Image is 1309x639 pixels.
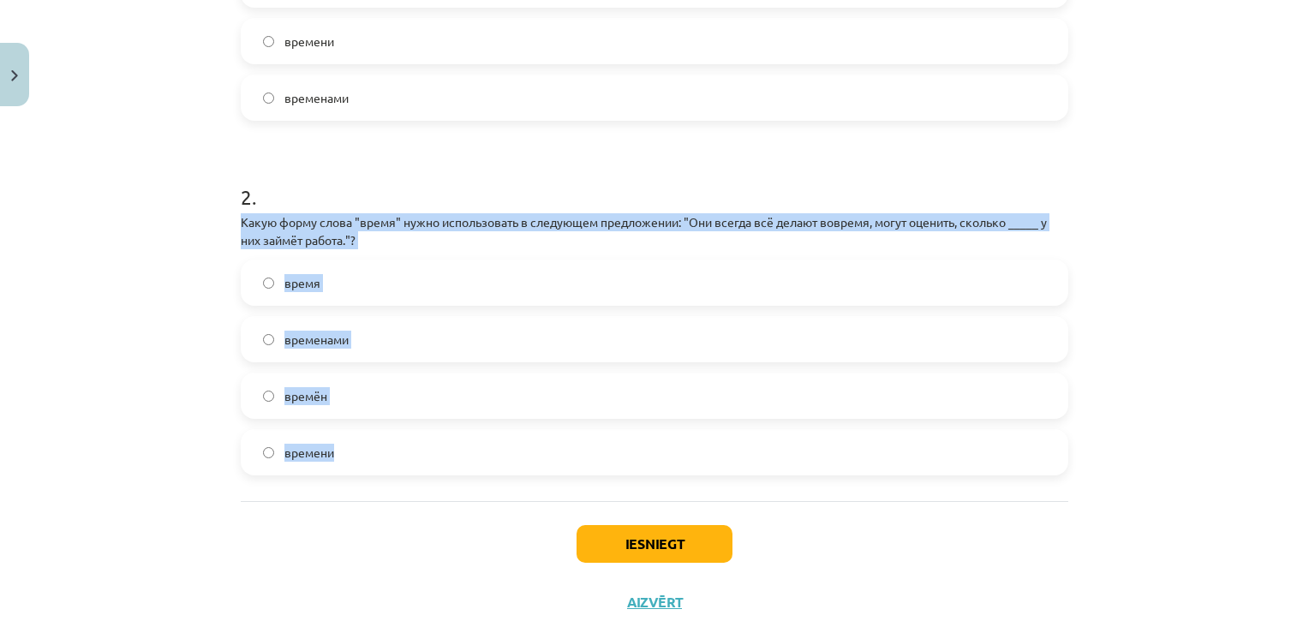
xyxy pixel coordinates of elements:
[241,155,1068,208] h1: 2 .
[284,274,320,292] span: время
[241,213,1068,249] p: Какую форму слова "время" нужно использовать в следующем предложении: "Они всегда всё делают вовр...
[263,36,274,47] input: времени
[263,391,274,402] input: времён
[263,334,274,345] input: временами
[284,387,327,405] span: времён
[263,278,274,289] input: время
[284,444,334,462] span: времени
[284,33,334,51] span: времени
[622,594,687,611] button: Aizvērt
[263,447,274,458] input: времени
[11,70,18,81] img: icon-close-lesson-0947bae3869378f0d4975bcd49f059093ad1ed9edebbc8119c70593378902aed.svg
[284,331,349,349] span: временами
[284,89,349,107] span: временами
[263,93,274,104] input: временами
[577,525,732,563] button: Iesniegt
